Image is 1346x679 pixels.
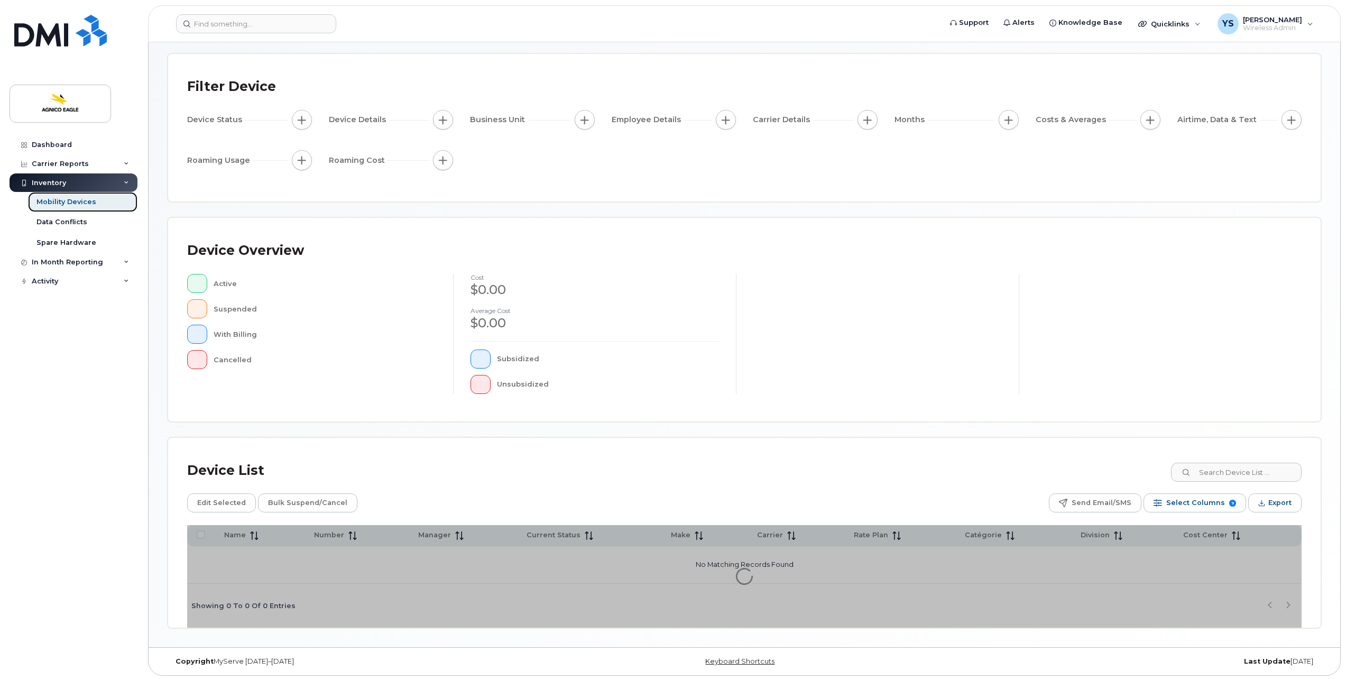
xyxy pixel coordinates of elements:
[187,73,276,100] div: Filter Device
[329,155,388,166] span: Roaming Cost
[497,375,720,394] div: Unsubsidized
[705,657,775,665] a: Keyboard Shortcuts
[1042,12,1130,33] a: Knowledge Base
[1243,24,1302,32] span: Wireless Admin
[214,350,437,369] div: Cancelled
[612,114,684,125] span: Employee Details
[214,325,437,344] div: With Billing
[1210,13,1321,34] div: Yann Strutynski
[1244,657,1290,665] strong: Last Update
[187,457,264,484] div: Device List
[1177,114,1260,125] span: Airtime, Data & Text
[1243,15,1302,24] span: [PERSON_NAME]
[1058,17,1122,28] span: Knowledge Base
[1229,500,1236,507] span: 9
[187,493,256,512] button: Edit Selected
[168,657,552,666] div: MyServe [DATE]–[DATE]
[187,114,245,125] span: Device Status
[1131,13,1208,34] div: Quicklinks
[471,314,719,332] div: $0.00
[1049,493,1141,512] button: Send Email/SMS
[214,274,437,293] div: Active
[176,657,214,665] strong: Copyright
[471,274,719,281] h4: cost
[1268,495,1292,511] span: Export
[197,495,246,511] span: Edit Selected
[1171,463,1302,482] input: Search Device List ...
[1248,493,1302,512] button: Export
[497,350,720,369] div: Subsidized
[187,155,253,166] span: Roaming Usage
[214,299,437,318] div: Suspended
[1144,493,1246,512] button: Select Columns 9
[1222,17,1234,30] span: YS
[258,493,357,512] button: Bulk Suspend/Cancel
[1151,20,1190,28] span: Quicklinks
[1012,17,1035,28] span: Alerts
[470,114,528,125] span: Business Unit
[1166,495,1225,511] span: Select Columns
[329,114,389,125] span: Device Details
[268,495,347,511] span: Bulk Suspend/Cancel
[187,237,304,264] div: Device Overview
[959,17,989,28] span: Support
[471,307,719,314] h4: Average cost
[937,657,1321,666] div: [DATE]
[176,14,336,33] input: Find something...
[895,114,928,125] span: Months
[943,12,996,33] a: Support
[1072,495,1131,511] span: Send Email/SMS
[471,281,719,299] div: $0.00
[753,114,813,125] span: Carrier Details
[1036,114,1109,125] span: Costs & Averages
[996,12,1042,33] a: Alerts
